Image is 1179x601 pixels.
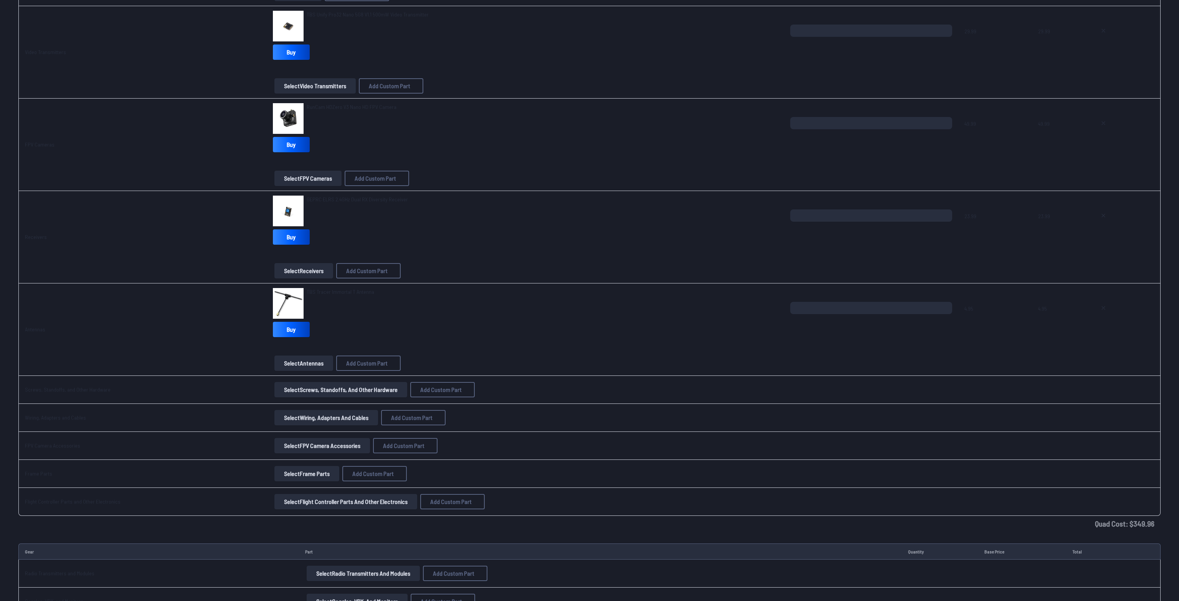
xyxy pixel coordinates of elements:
span: 49.99 [1038,117,1081,154]
td: Total [1066,543,1126,560]
a: SelectVideo Transmitters [273,78,357,94]
img: image [273,196,304,226]
span: Add Custom Part [383,443,424,449]
button: SelectFlight Controller Parts and Other Electronics [274,494,417,509]
span: RunCam HDZero V3 Nano HD FPV Camera [307,104,396,110]
a: FPV Camera Accessories [25,442,80,449]
span: 23.99 [964,209,1026,246]
button: Add Custom Part [373,438,438,453]
a: Flight Controller Parts and Other Electronics [25,498,121,505]
a: Buy [273,322,310,337]
img: image [273,288,304,319]
a: Buy [273,229,310,245]
span: Add Custom Part [355,175,396,181]
a: GEPRC ELRS 2.4GHz Dual RX Diversity Receiver [307,196,408,203]
button: Add Custom Part [336,356,401,371]
span: Add Custom Part [420,387,462,393]
span: Add Custom Part [346,268,388,274]
a: Screws, Standoffs, and Other Hardware [25,386,111,393]
button: SelectRadio Transmitters and Modules [307,566,420,581]
a: FPV Cameras [25,141,54,148]
a: Radio Transmitters and Modules [25,570,94,576]
span: TBS Tracer Immortal T Antenna [307,288,374,295]
button: Add Custom Part [423,566,487,581]
button: SelectScrews, Standoffs, and Other Hardware [274,382,407,397]
span: 49.99 [964,117,1026,154]
a: Antennas [25,326,45,333]
a: RunCam HDZero V3 Nano HD FPV Camera [307,103,396,111]
button: Add Custom Part [381,410,446,425]
img: image [273,11,304,41]
button: Add Custom Part [336,263,401,278]
button: SelectWiring, Adapters and Cables [274,410,378,425]
button: Add Custom Part [410,382,475,397]
button: Add Custom Part [345,171,409,186]
a: SelectFPV Camera Accessories [273,438,372,453]
span: Add Custom Part [430,499,472,505]
a: Frame Parts [25,470,52,477]
span: Add Custom Part [433,570,474,576]
button: Add Custom Part [359,78,423,94]
a: Buy [273,44,310,60]
button: SelectVideo Transmitters [274,78,356,94]
a: SelectFlight Controller Parts and Other Electronics [273,494,419,509]
a: Receivers [25,234,47,240]
button: Add Custom Part [420,494,485,509]
a: SelectWiring, Adapters and Cables [273,410,380,425]
a: Video Transmitters [25,49,66,55]
td: Base Price [978,543,1066,560]
a: SelectReceivers [273,263,335,278]
a: TBS Tracer Immortal T Antenna [307,288,374,296]
span: 4.95 [964,302,1026,339]
a: TBS Unify Pro32 Nano 5G8 V1.1 500mW Video Transmitter [307,11,429,18]
span: Add Custom Part [346,360,388,366]
button: SelectFPV Camera Accessories [274,438,370,453]
a: SelectFPV Cameras [273,171,343,186]
span: 23.99 [1038,209,1081,246]
a: SelectRadio Transmitters and Modules [305,566,421,581]
td: Part [299,543,902,560]
span: 29.99 [1038,25,1081,61]
button: SelectReceivers [274,263,333,278]
a: Buy [273,137,310,152]
img: image [273,103,304,134]
td: Quad Cost: $ 349.96 [18,516,1161,531]
span: 4.95 [1038,302,1081,339]
span: Add Custom Part [352,471,394,477]
span: 29.99 [964,25,1026,61]
button: SelectFPV Cameras [274,171,342,186]
span: Add Custom Part [369,83,410,89]
td: Gear [18,543,299,560]
a: Wiring, Adapters and Cables [25,414,86,421]
a: SelectScrews, Standoffs, and Other Hardware [273,382,409,397]
a: SelectAntennas [273,356,335,371]
button: SelectFrame Parts [274,466,339,481]
button: SelectAntennas [274,356,333,371]
a: SelectFrame Parts [273,466,341,481]
button: Add Custom Part [342,466,407,481]
span: Add Custom Part [391,415,433,421]
td: Quantity [902,543,978,560]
